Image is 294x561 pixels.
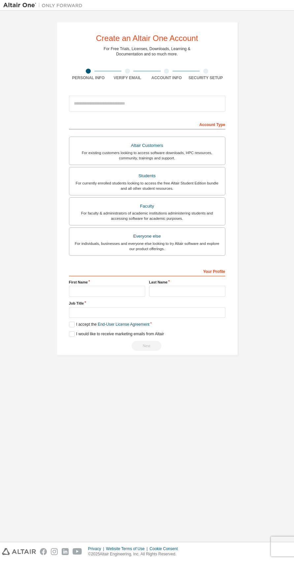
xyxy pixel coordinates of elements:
div: Faculty [73,202,221,211]
label: I accept the [69,322,149,327]
p: © 2025 Altair Engineering, Inc. All Rights Reserved. [88,551,182,557]
div: Verify Email [108,75,147,81]
div: Account Type [69,119,225,129]
div: Your Profile [69,266,225,276]
img: altair_logo.svg [2,548,36,555]
div: Everyone else [73,232,221,241]
div: For existing customers looking to access software downloads, HPC resources, community, trainings ... [73,150,221,161]
div: Account Info [147,75,186,81]
div: Personal Info [69,75,108,81]
label: First Name [69,280,145,285]
div: Students [73,171,221,181]
div: For individuals, businesses and everyone else looking to try Altair software and explore our prod... [73,241,221,251]
div: Cookie Consent [149,546,181,551]
a: End-User License Agreement [98,322,149,327]
label: I would like to receive marketing emails from Altair [69,331,164,337]
img: youtube.svg [73,548,82,555]
div: Read and acccept EULA to continue [69,341,225,351]
div: Security Setup [186,75,225,81]
div: Create an Altair One Account [96,34,198,42]
img: facebook.svg [40,548,47,555]
div: Privacy [88,546,106,551]
img: linkedin.svg [62,548,69,555]
div: For Free Trials, Licenses, Downloads, Learning & Documentation and so much more. [104,46,190,57]
img: instagram.svg [51,548,58,555]
label: Last Name [149,280,225,285]
img: Altair One [3,2,86,9]
div: For currently enrolled students looking to access the free Altair Student Edition bundle and all ... [73,181,221,191]
div: For faculty & administrators of academic institutions administering students and accessing softwa... [73,211,221,221]
div: Altair Customers [73,141,221,150]
div: Website Terms of Use [106,546,149,551]
label: Job Title [69,301,225,306]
